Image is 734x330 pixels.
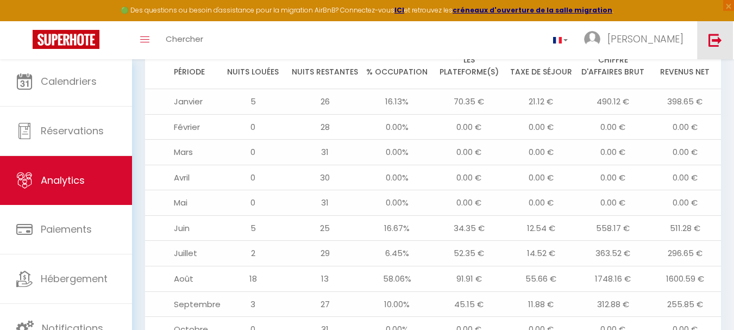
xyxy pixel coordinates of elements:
td: 26 [289,89,361,115]
td: 10.00% [361,291,434,317]
img: Super Booking [33,30,99,49]
td: 0.00 € [577,114,649,140]
td: 0.00 € [649,165,722,190]
td: 0.00% [361,114,434,140]
span: [PERSON_NAME] [607,32,683,46]
td: 0 [217,140,290,165]
a: ICI [394,5,404,15]
td: 5 [217,215,290,241]
td: 0.00% [361,165,434,190]
td: 58.06% [361,266,434,291]
td: 363.52 € [577,241,649,266]
td: Septembre [145,291,217,317]
td: 1748.16 € [577,266,649,291]
td: 14.52 € [505,241,578,266]
td: 0 [217,190,290,216]
td: 312.88 € [577,291,649,317]
td: 0.00 € [505,165,578,190]
td: 16.13% [361,89,434,115]
td: 296.65 € [649,241,722,266]
a: créneaux d'ouverture de la salle migration [453,5,612,15]
td: 0.00 € [505,114,578,140]
td: 18 [217,266,290,291]
td: 12.54 € [505,215,578,241]
span: Paiements [41,222,92,236]
td: 70.35 € [433,89,505,115]
span: Chercher [166,33,203,45]
td: 30 [289,165,361,190]
td: 0.00 € [577,190,649,216]
td: 558.17 € [577,215,649,241]
td: 398.65 € [649,89,722,115]
a: Chercher [158,21,211,59]
td: Mars [145,140,217,165]
td: 2 [217,241,290,266]
td: 5 [217,89,290,115]
td: 0.00 € [433,190,505,216]
span: Calendriers [41,74,97,88]
td: 31 [289,140,361,165]
td: 0.00 € [433,114,505,140]
img: logout [708,33,722,47]
td: 0.00 € [505,140,578,165]
td: 27 [289,291,361,317]
td: 29 [289,241,361,266]
td: 28 [289,114,361,140]
span: Réservations [41,124,104,138]
td: 0.00 € [433,165,505,190]
td: 0.00 € [505,190,578,216]
td: Janvier [145,89,217,115]
td: 0.00 € [577,165,649,190]
td: 3 [217,291,290,317]
td: 25 [289,215,361,241]
td: 0.00 € [433,140,505,165]
td: 34.35 € [433,215,505,241]
td: Août [145,266,217,291]
td: Avril [145,165,217,190]
td: 255.85 € [649,291,722,317]
td: 91.91 € [433,266,505,291]
span: Analytics [41,173,85,187]
td: 45.15 € [433,291,505,317]
span: Hébergement [41,272,108,285]
td: 490.12 € [577,89,649,115]
td: 0.00% [361,140,434,165]
td: 0.00 € [649,114,722,140]
td: 13 [289,266,361,291]
td: 0.00 € [649,140,722,165]
td: 0 [217,165,290,190]
td: 21.12 € [505,89,578,115]
td: Juillet [145,241,217,266]
td: 0.00 € [577,140,649,165]
td: 6.45% [361,241,434,266]
td: Février [145,114,217,140]
img: ... [584,31,600,47]
td: 0.00 € [649,190,722,216]
td: 11.88 € [505,291,578,317]
td: Mai [145,190,217,216]
td: 0.00% [361,190,434,216]
a: ... [PERSON_NAME] [576,21,697,59]
td: Juin [145,215,217,241]
td: 52.35 € [433,241,505,266]
td: 1600.59 € [649,266,722,291]
td: 511.28 € [649,215,722,241]
td: 0 [217,114,290,140]
td: 55.66 € [505,266,578,291]
td: 31 [289,190,361,216]
td: 16.67% [361,215,434,241]
button: Ouvrir le widget de chat LiveChat [9,4,41,37]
